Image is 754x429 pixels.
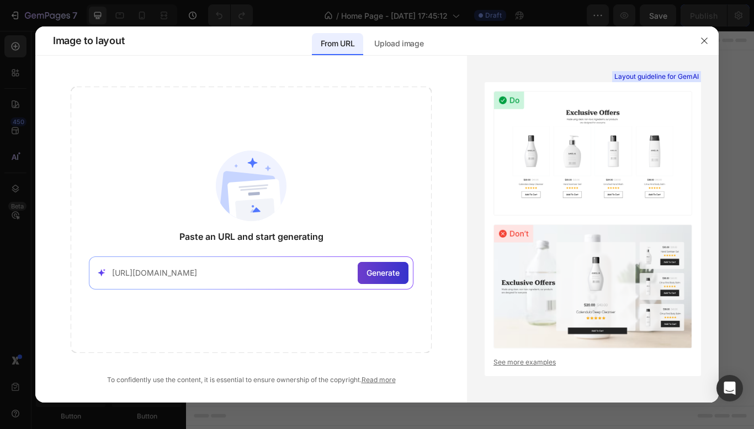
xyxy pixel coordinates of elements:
[374,37,423,50] p: Upload image
[112,267,354,278] input: Paste your link here
[257,319,406,328] div: Start with Generating from URL or image
[321,37,354,50] p: From URL
[53,34,124,47] span: Image to layout
[333,257,411,279] button: Add elements
[251,257,327,279] button: Add sections
[71,375,432,385] div: To confidently use the content, it is essential to ensure ownership of the copyright.
[493,357,692,367] a: See more examples
[716,375,743,401] div: Open Intercom Messenger
[614,72,699,82] span: Layout guideline for GemAI
[367,267,400,278] span: Generate
[179,230,323,243] span: Paste an URL and start generating
[362,376,396,384] a: Read more
[264,235,398,248] div: Start with Sections from sidebar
